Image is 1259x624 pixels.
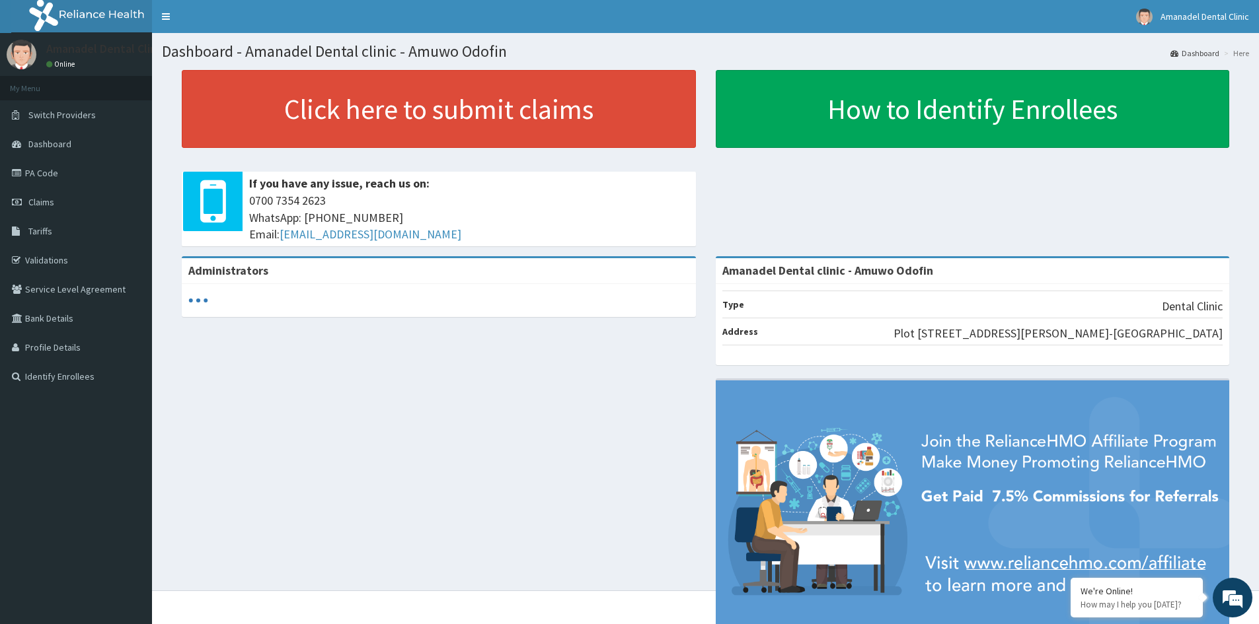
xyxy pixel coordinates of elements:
img: User Image [1136,9,1153,25]
img: User Image [7,40,36,69]
a: Dashboard [1170,48,1219,59]
b: Administrators [188,263,268,278]
a: How to Identify Enrollees [716,70,1230,148]
span: 0700 7354 2623 WhatsApp: [PHONE_NUMBER] Email: [249,192,689,243]
p: Dental Clinic [1162,298,1223,315]
b: If you have any issue, reach us on: [249,176,430,191]
svg: audio-loading [188,291,208,310]
a: Online [46,59,78,69]
p: How may I help you today? [1081,599,1193,610]
b: Address [722,326,758,337]
span: Switch Providers [28,109,96,121]
h1: Dashboard - Amanadel Dental clinic - Amuwo Odofin [162,43,1249,60]
a: Click here to submit claims [182,70,696,148]
a: [EMAIL_ADDRESS][DOMAIN_NAME] [280,226,461,242]
span: Dashboard [28,138,71,150]
span: Claims [28,196,54,208]
span: Amanadel Dental Clinic [1161,11,1249,22]
p: Plot [STREET_ADDRESS][PERSON_NAME]-[GEOGRAPHIC_DATA] [894,325,1223,342]
li: Here [1221,48,1249,59]
strong: Amanadel Dental clinic - Amuwo Odofin [722,263,933,278]
b: Type [722,298,744,310]
span: Tariffs [28,225,52,237]
p: Amanadel Dental Clinic [46,43,165,55]
div: We're Online! [1081,585,1193,597]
